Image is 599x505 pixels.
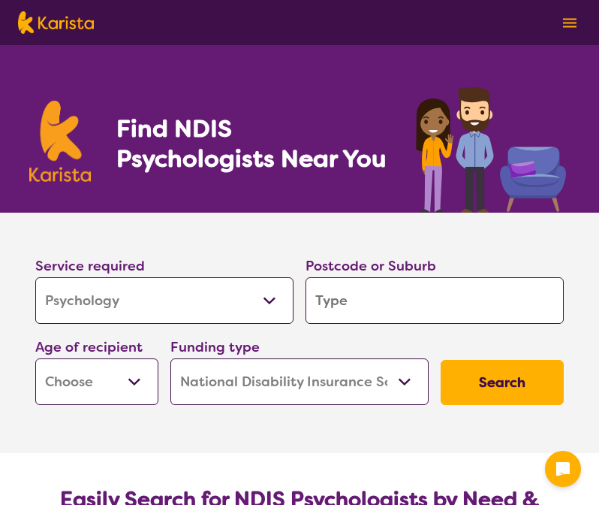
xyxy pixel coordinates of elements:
img: Karista logo [18,11,94,34]
label: Service required [35,257,145,275]
img: Karista logo [29,101,91,182]
input: Type [306,277,564,324]
label: Funding type [170,338,260,356]
h1: Find NDIS Psychologists Near You [116,113,394,174]
img: psychology [411,81,570,213]
img: menu [563,18,576,28]
button: Search [441,360,564,405]
label: Age of recipient [35,338,143,356]
label: Postcode or Suburb [306,257,436,275]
